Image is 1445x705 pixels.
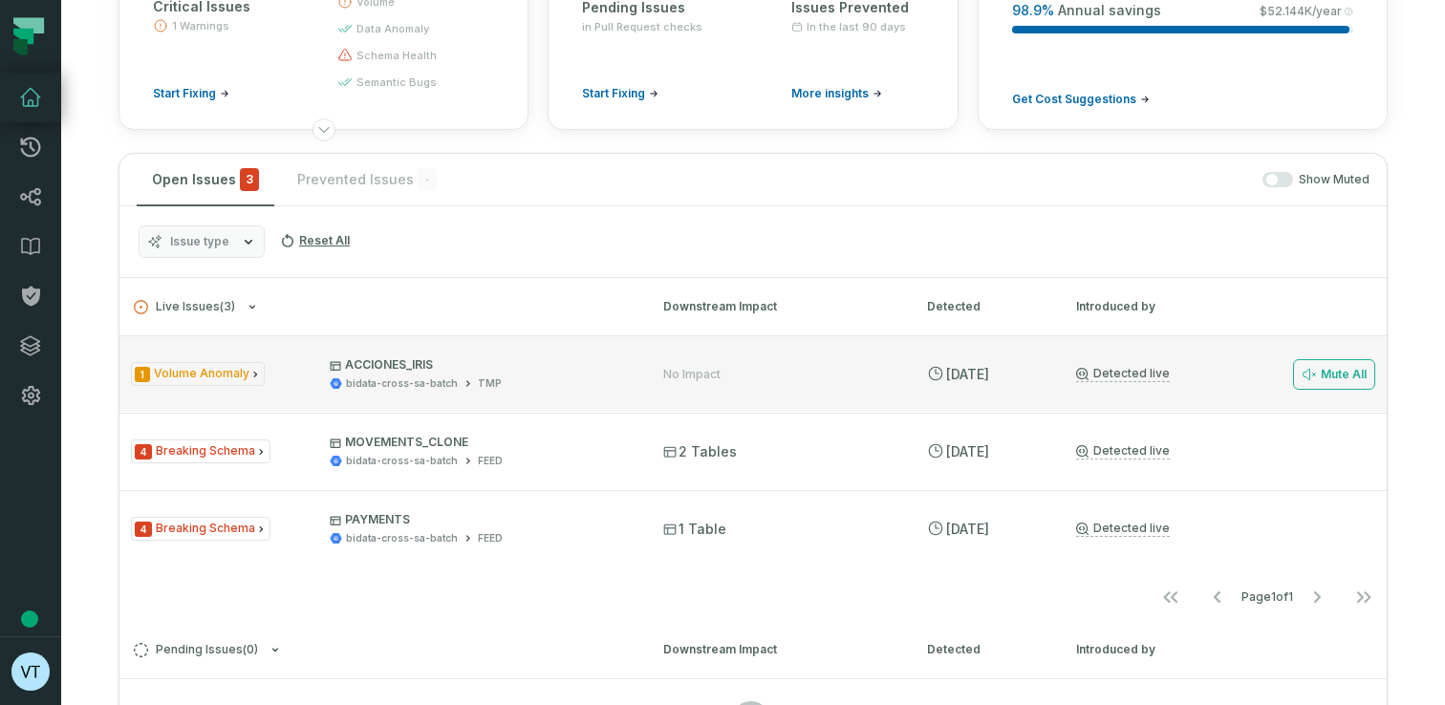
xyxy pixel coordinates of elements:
[1058,1,1161,20] span: Annual savings
[346,376,458,391] div: bidata-cross-sa-batch
[119,578,1387,616] nav: pagination
[134,300,235,314] span: Live Issues ( 3 )
[131,517,270,541] span: Issue Type
[330,512,628,527] p: PAYMENTS
[946,443,989,459] relative-time: Aug 13, 2025, 7:15 PM GMT-3
[172,18,229,33] span: 1 Warnings
[663,641,893,658] div: Downstream Impact
[139,225,265,258] button: Issue type
[946,521,989,537] relative-time: Aug 13, 2025, 7:15 PM GMT-3
[1294,578,1340,616] button: Go to next page
[663,520,726,539] span: 1 Table
[330,435,628,450] p: MOVEMENTS_CLONE
[11,652,50,691] img: avatar of Vitor Trentin
[240,168,259,191] span: critical issues and errors combined
[346,454,458,468] div: bidata-cross-sa-batch
[582,19,702,34] span: in Pull Request checks
[356,21,429,36] span: data anomaly
[460,172,1370,188] div: Show Muted
[807,19,906,34] span: In the last 90 days
[1012,1,1054,20] span: 98.9 %
[134,300,629,314] button: Live Issues(3)
[1148,578,1387,616] ul: Page 1 of 1
[356,48,437,63] span: schema health
[1076,366,1170,382] a: Detected live
[478,376,502,391] div: TMP
[791,86,869,101] span: More insights
[1076,298,1372,315] div: Introduced by
[791,86,882,101] a: More insights
[135,522,152,537] span: Severity
[346,531,458,545] div: bidata-cross-sa-batch
[663,442,737,461] span: 2 Tables
[1012,92,1150,107] a: Get Cost Suggestions
[131,439,270,463] span: Issue Type
[170,234,229,249] span: Issue type
[1341,578,1387,616] button: Go to last page
[1293,359,1375,390] button: Mute All
[582,86,645,101] span: Start Fixing
[582,86,658,101] a: Start Fixing
[1012,92,1136,107] span: Get Cost Suggestions
[1195,578,1240,616] button: Go to previous page
[153,86,216,101] span: Start Fixing
[135,444,152,459] span: Severity
[1076,641,1372,658] div: Introduced by
[153,86,229,101] a: Start Fixing
[1076,521,1170,537] a: Detected live
[927,641,1042,658] div: Detected
[137,154,274,205] button: Open Issues
[135,367,150,382] span: Severity
[478,454,503,468] div: FEED
[478,531,503,545] div: FEED
[21,610,38,628] div: Tooltip anchor
[663,298,893,315] div: Downstream Impact
[1148,578,1194,616] button: Go to first page
[272,225,357,256] button: Reset All
[1260,4,1342,19] span: $ 52.144K /year
[131,362,265,386] span: Issue Type
[119,335,1387,620] div: Live Issues(3)
[927,298,1042,315] div: Detected
[134,643,258,657] span: Pending Issues ( 0 )
[663,367,721,382] div: No Impact
[946,366,989,382] relative-time: Aug 23, 2025, 11:26 PM GMT-3
[1076,443,1170,459] a: Detected live
[134,643,629,657] button: Pending Issues(0)
[330,357,628,373] p: ACCIONES_IRIS
[356,75,437,90] span: semantic bugs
